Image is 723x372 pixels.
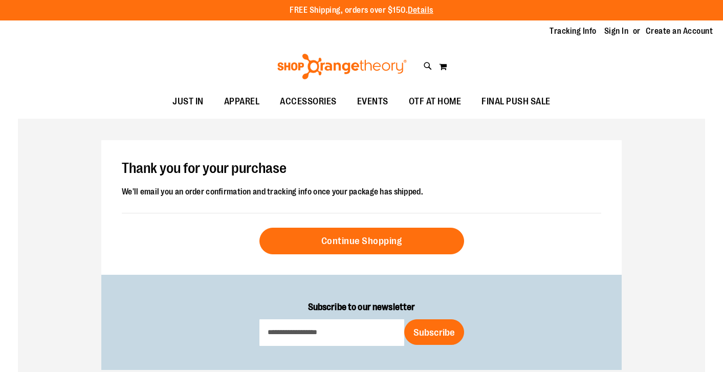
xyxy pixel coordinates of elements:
[162,90,214,114] a: JUST IN
[550,26,597,37] a: Tracking Info
[481,90,551,113] span: FINAL PUSH SALE
[409,90,462,113] span: OTF AT HOME
[122,185,601,199] div: We'll email you an order confirmation and tracking info once your package has shipped.
[471,90,561,114] a: FINAL PUSH SALE
[321,235,402,247] span: Continue Shopping
[259,300,464,319] label: Subscribe to our newsletter
[408,6,433,15] a: Details
[404,319,464,345] button: Subscribe
[259,228,464,254] a: Continue Shopping
[646,26,713,37] a: Create an Account
[604,26,629,37] a: Sign In
[399,90,472,114] a: OTF AT HOME
[214,90,270,114] a: APPAREL
[122,161,601,177] h1: Thank you for your purchase
[224,90,260,113] span: APPAREL
[357,90,388,113] span: EVENTS
[270,90,347,114] a: ACCESSORIES
[276,54,408,79] img: Shop Orangetheory
[172,90,204,113] span: JUST IN
[413,327,455,338] span: Subscribe
[280,90,337,113] span: ACCESSORIES
[290,5,433,16] p: FREE Shipping, orders over $150.
[347,90,399,114] a: EVENTS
